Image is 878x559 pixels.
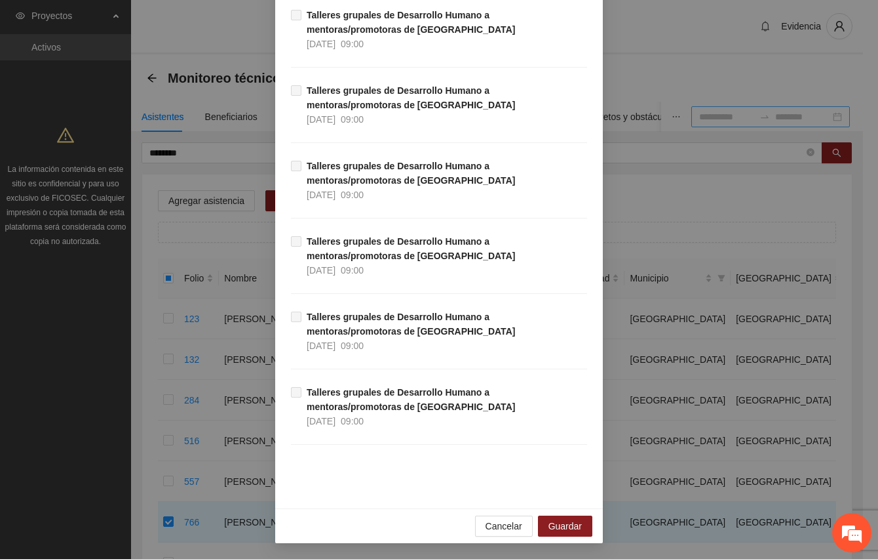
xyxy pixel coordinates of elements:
[307,387,515,412] strong: Talleres grupales de Desarrollo Humano a mentoras/promotoras de [GEOGRAPHIC_DATA]
[307,39,335,49] span: [DATE]
[341,416,364,426] span: 09:00
[307,85,515,110] strong: Talleres grupales de Desarrollo Humano a mentoras/promotoras de [GEOGRAPHIC_DATA]
[215,7,246,38] div: Minimizar ventana de chat en vivo
[341,190,364,200] span: 09:00
[68,67,220,84] div: Chatee con nosotros ahora
[307,312,515,337] strong: Talleres grupales de Desarrollo Humano a mentoras/promotoras de [GEOGRAPHIC_DATA]
[341,39,364,49] span: 09:00
[307,341,335,351] span: [DATE]
[341,265,364,276] span: 09:00
[341,341,364,351] span: 09:00
[307,114,335,125] span: [DATE]
[548,519,582,533] span: Guardar
[307,10,515,35] strong: Talleres grupales de Desarrollo Humano a mentoras/promotoras de [GEOGRAPHIC_DATA]
[475,516,533,537] button: Cancelar
[307,265,335,276] span: [DATE]
[486,519,522,533] span: Cancelar
[307,161,515,186] strong: Talleres grupales de Desarrollo Humano a mentoras/promotoras de [GEOGRAPHIC_DATA]
[307,236,515,261] strong: Talleres grupales de Desarrollo Humano a mentoras/promotoras de [GEOGRAPHIC_DATA]
[307,416,335,426] span: [DATE]
[76,175,181,308] span: Estamos en línea.
[7,358,250,404] textarea: Escriba su mensaje y pulse “Intro”
[341,114,364,125] span: 09:00
[307,190,335,200] span: [DATE]
[538,516,592,537] button: Guardar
